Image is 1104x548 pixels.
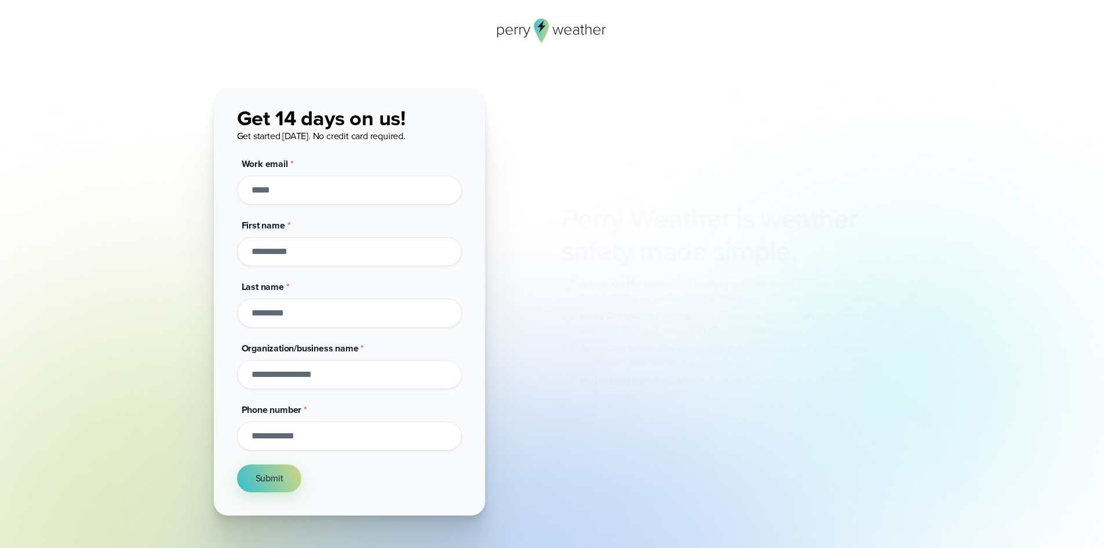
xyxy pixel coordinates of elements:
span: Get 14 days on us! [237,103,406,133]
span: Last name [242,280,284,293]
span: Work email [242,157,288,170]
button: Submit [237,464,302,492]
span: Phone number [242,403,302,416]
span: Get started [DATE]. No credit card required. [237,129,406,143]
span: First name [242,219,285,232]
span: Submit [256,471,283,485]
span: Organization/business name [242,342,359,355]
